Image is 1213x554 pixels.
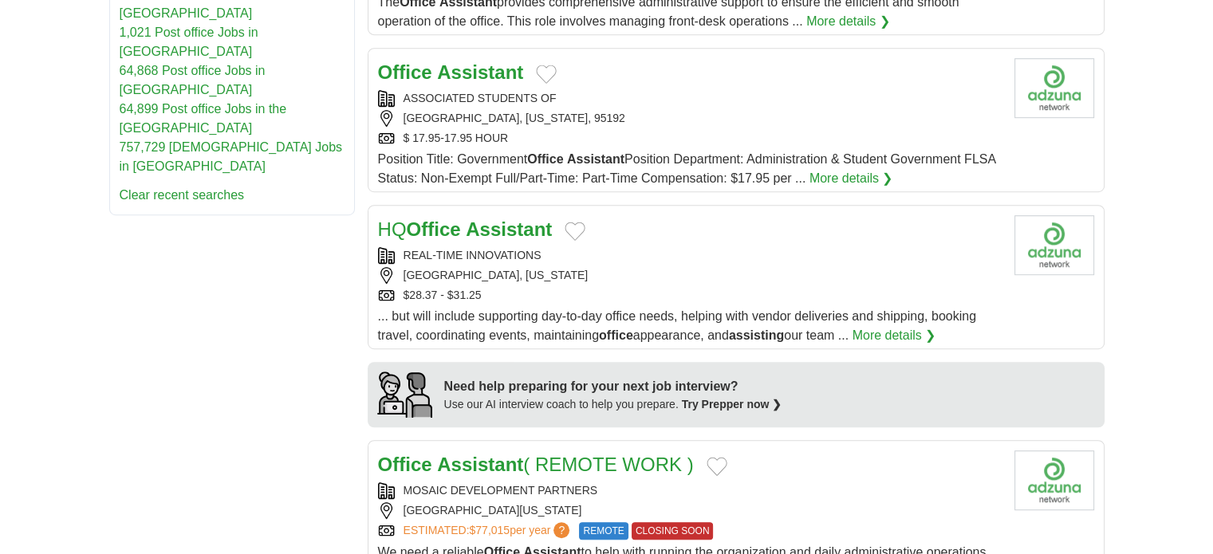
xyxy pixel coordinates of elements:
[120,140,343,173] a: 757,729 [DEMOGRAPHIC_DATA] Jobs in [GEOGRAPHIC_DATA]
[437,454,523,475] strong: Assistant
[378,454,694,475] a: Office Assistant( REMOTE WORK )
[378,287,1002,304] div: $28.37 - $31.25
[120,188,245,202] a: Clear recent searches
[378,152,996,185] span: Position Title: Government Position Department: Administration & Student Government FLSA Status: ...
[1014,450,1094,510] img: Company logo
[120,102,287,135] a: 64,899 Post office Jobs in the [GEOGRAPHIC_DATA]
[444,396,782,413] div: Use our AI interview coach to help you prepare.
[536,65,557,84] button: Add to favorite jobs
[407,218,461,240] strong: Office
[567,152,624,166] strong: Assistant
[707,457,727,476] button: Add to favorite jobs
[809,169,893,188] a: More details ❯
[565,222,585,241] button: Add to favorite jobs
[378,309,976,342] span: ... but will include supporting day-to-day office needs, helping with vendor deliveries and shipp...
[527,152,563,166] strong: Office
[378,247,1002,264] div: REAL-TIME INNOVATIONS
[853,326,936,345] a: More details ❯
[553,522,569,538] span: ?
[120,64,266,96] a: 64,868 Post office Jobs in [GEOGRAPHIC_DATA]
[469,524,510,536] span: $77,015
[378,502,1002,519] div: [GEOGRAPHIC_DATA][US_STATE]
[378,90,1002,107] div: ASSOCIATED STUDENTS OF
[729,328,784,342] strong: assisting
[682,398,782,411] a: Try Prepper now ❯
[444,377,782,396] div: Need help preparing for your next job interview?
[437,61,523,83] strong: Assistant
[404,522,573,540] a: ESTIMATED:$77,015per year?
[378,61,524,83] a: Office Assistant
[378,110,1002,127] div: [GEOGRAPHIC_DATA], [US_STATE], 95192
[378,218,553,240] a: HQOffice Assistant
[632,522,714,540] span: CLOSING SOON
[599,328,633,342] strong: office
[1014,58,1094,118] img: Company logo
[378,454,432,475] strong: Office
[378,130,1002,147] div: $ 17.95-17.95 HOUR
[378,482,1002,499] div: MOSAIC DEVELOPMENT PARTNERS
[1014,215,1094,275] img: Company logo
[466,218,552,240] strong: Assistant
[120,26,258,58] a: 1,021 Post office Jobs in [GEOGRAPHIC_DATA]
[806,12,890,31] a: More details ❯
[378,61,432,83] strong: Office
[579,522,628,540] span: REMOTE
[378,267,1002,284] div: [GEOGRAPHIC_DATA], [US_STATE]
